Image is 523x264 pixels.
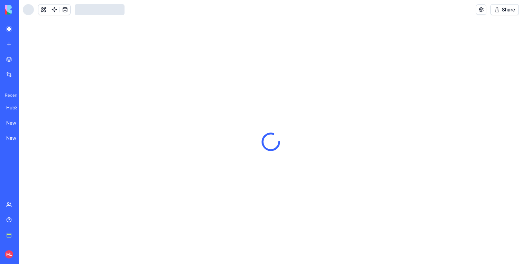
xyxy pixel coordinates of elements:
span: Recent [2,92,17,98]
div: New App [6,119,26,126]
div: New App [6,135,26,141]
span: ML [5,250,13,258]
button: Share [490,4,519,15]
img: logo [5,5,48,14]
a: HubSpot Lead Intelligence Hub [2,101,30,115]
a: New App [2,131,30,145]
a: New App [2,116,30,130]
div: HubSpot Lead Intelligence Hub [6,104,26,111]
